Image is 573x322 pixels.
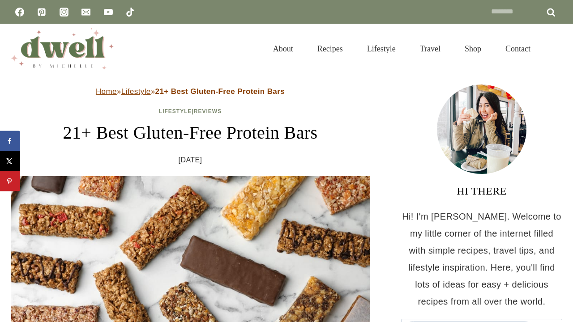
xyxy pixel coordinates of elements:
a: Instagram [55,3,73,21]
h1: 21+ Best Gluten-Free Protein Bars [11,119,370,146]
a: Recipes [305,33,355,64]
a: About [261,33,305,64]
a: Home [96,87,117,96]
a: Shop [453,33,493,64]
a: Travel [408,33,453,64]
a: Email [77,3,95,21]
a: Pinterest [33,3,51,21]
span: | [159,108,222,114]
time: [DATE] [179,153,202,167]
a: TikTok [121,3,139,21]
a: Reviews [194,108,222,114]
span: » » [96,87,285,96]
a: Contact [493,33,543,64]
img: DWELL by michelle [11,28,114,69]
a: Lifestyle [159,108,192,114]
a: Lifestyle [355,33,408,64]
a: Facebook [11,3,29,21]
a: Lifestyle [121,87,151,96]
a: YouTube [99,3,117,21]
button: View Search Form [547,41,562,56]
p: Hi! I'm [PERSON_NAME]. Welcome to my little corner of the internet filled with simple recipes, tr... [401,208,562,310]
h3: HI THERE [401,183,562,199]
strong: 21+ Best Gluten-Free Protein Bars [155,87,285,96]
nav: Primary Navigation [261,33,543,64]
